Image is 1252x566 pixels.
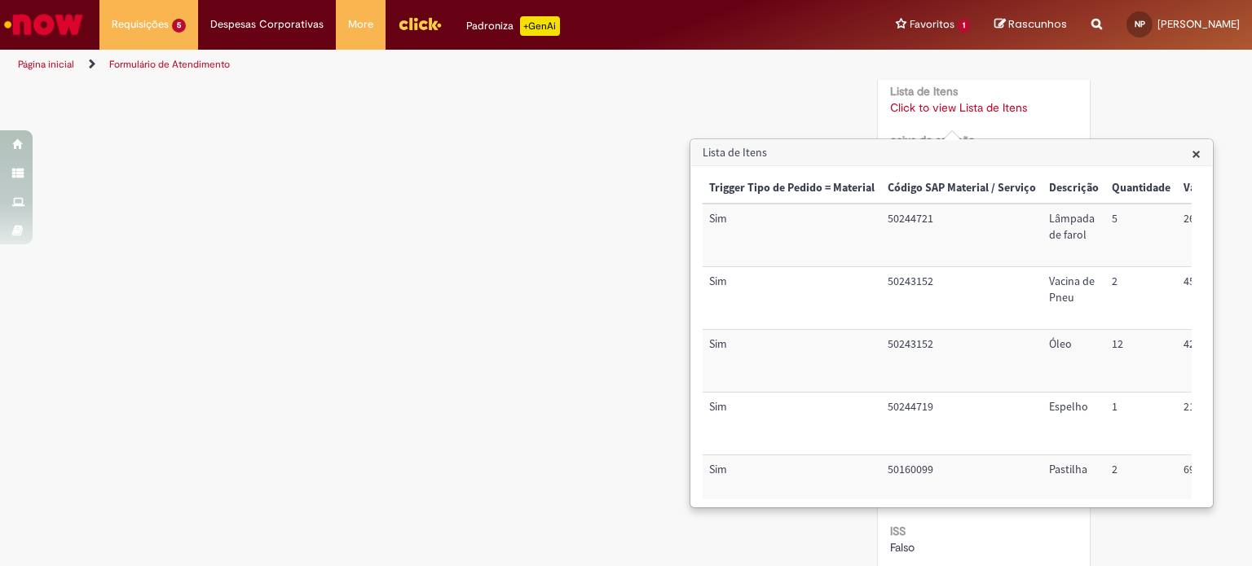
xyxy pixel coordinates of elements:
th: Quantidade [1105,173,1177,204]
td: Trigger Tipo de Pedido = Material: Sim [703,204,881,266]
td: Código SAP Material / Serviço: 50243152 [881,330,1043,393]
h3: Lista de Itens [691,140,1212,166]
span: More [348,16,373,33]
img: ServiceNow [2,8,86,41]
td: Descrição: Pastilha [1043,455,1105,518]
span: × [1192,143,1201,165]
span: Rascunhos [1008,16,1067,32]
td: Trigger Tipo de Pedido = Material: Sim [703,455,881,518]
span: [PERSON_NAME] [1157,17,1240,31]
img: click_logo_yellow_360x200.png [398,11,442,36]
td: Código SAP Material / Serviço: 50244721 [881,204,1043,266]
span: Despesas Corporativas [210,16,324,33]
td: Quantidade: 12 [1105,330,1177,393]
a: Formulário de Atendimento [109,58,230,71]
th: Código SAP Material / Serviço [881,173,1043,204]
td: Descrição: Vacina de Pneu [1043,267,1105,330]
td: Trigger Tipo de Pedido = Material: Sim [703,393,881,455]
p: +GenAi [520,16,560,36]
td: Quantidade: 1 [1105,393,1177,455]
b: Lista de Itens [890,84,958,99]
th: Descrição [1043,173,1105,204]
span: 5 [172,19,186,33]
span: NP [1135,19,1145,29]
td: Quantidade: 5 [1105,204,1177,266]
b: ISS [890,524,906,538]
button: Close [1192,145,1201,162]
td: Código SAP Material / Serviço: 50160099 [881,455,1043,518]
b: caixa de seleção [890,133,975,147]
td: Código SAP Material / Serviço: 50243152 [881,267,1043,330]
td: Quantidade: 2 [1105,455,1177,518]
div: Padroniza [466,16,560,36]
td: Código SAP Material / Serviço: 50244719 [881,393,1043,455]
span: Falso [890,540,915,555]
td: Trigger Tipo de Pedido = Material: Sim [703,267,881,330]
td: Quantidade: 2 [1105,267,1177,330]
ul: Trilhas de página [12,50,822,80]
span: Requisições [112,16,169,33]
th: Trigger Tipo de Pedido = Material [703,173,881,204]
span: Favoritos [910,16,954,33]
span: 1 [958,19,970,33]
a: Página inicial [18,58,74,71]
td: Descrição: Espelho [1043,393,1105,455]
td: Descrição: Lâmpada de farol [1043,204,1105,266]
a: Rascunhos [994,17,1067,33]
td: Descrição: Óleo [1043,330,1105,393]
div: Lista de Itens [690,138,1214,508]
td: Trigger Tipo de Pedido = Material: Sim [703,330,881,393]
a: Click to view Lista de Itens [890,100,1027,115]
